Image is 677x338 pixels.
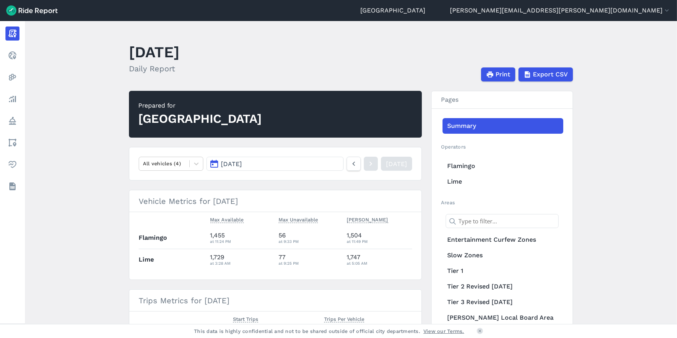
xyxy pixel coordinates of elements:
div: 77 [279,253,341,267]
span: Max Available [210,215,244,223]
th: Lime [139,249,207,270]
div: at 5:05 AM [347,260,413,267]
div: 1,747 [347,253,413,267]
button: Max Unavailable [279,215,318,225]
a: Flamingo [443,158,563,174]
span: Print [495,70,510,79]
a: Datasets [5,179,19,193]
a: Entertainment Curfew Zones [443,232,563,248]
span: Trips Per Vehicle [324,315,364,322]
img: Ride Report [6,5,58,16]
a: Policy [5,114,19,128]
div: 56 [279,231,341,245]
div: [GEOGRAPHIC_DATA] [138,110,262,127]
div: Prepared for [138,101,262,110]
a: Health [5,157,19,172]
a: Heatmaps [5,70,19,84]
div: 1,504 [347,231,413,245]
button: Print [481,67,515,81]
a: Summary [443,118,563,134]
h3: Trips Metrics for [DATE] [129,290,421,311]
div: at 11:49 PM [347,238,413,245]
h2: Operators [441,143,563,150]
span: [PERSON_NAME] [347,215,388,223]
a: View our Terms. [423,327,464,335]
a: [GEOGRAPHIC_DATA] [360,6,425,15]
div: 1,729 [210,253,273,267]
button: [DATE] [206,157,344,171]
a: Report [5,27,19,41]
div: at 9:33 PM [279,238,341,245]
span: Max Unavailable [279,215,318,223]
span: [DATE] [221,160,242,168]
a: Realtime [5,48,19,62]
a: Tier 1 [443,263,563,279]
h1: [DATE] [129,41,180,63]
a: [DATE] [381,157,412,171]
button: Export CSV [518,67,573,81]
div: at 11:24 PM [210,238,273,245]
div: 1,455 [210,231,273,245]
a: Tier 2 Revised [DATE] [443,279,563,294]
h2: Areas [441,199,563,206]
span: Export CSV [533,70,568,79]
a: Analyze [5,92,19,106]
a: Tier 3 Revised [DATE] [443,294,563,310]
h2: Daily Report [129,63,180,74]
span: Start Trips [233,315,258,322]
a: Lime [443,174,563,189]
a: Slow Zones [443,248,563,263]
button: Trips Per Vehicle [324,315,364,324]
button: Start Trips [233,315,258,324]
h3: Vehicle Metrics for [DATE] [129,190,421,212]
button: [PERSON_NAME] [347,215,388,225]
button: Max Available [210,215,244,225]
button: [PERSON_NAME][EMAIL_ADDRESS][PERSON_NAME][DOMAIN_NAME] [450,6,671,15]
a: Areas [5,136,19,150]
h3: Pages [432,91,573,109]
div: at 3:28 AM [210,260,273,267]
a: [PERSON_NAME] Local Board Area [443,310,563,326]
th: Flamingo [139,227,207,249]
div: at 9:25 PM [279,260,341,267]
input: Type to filter... [446,214,559,228]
